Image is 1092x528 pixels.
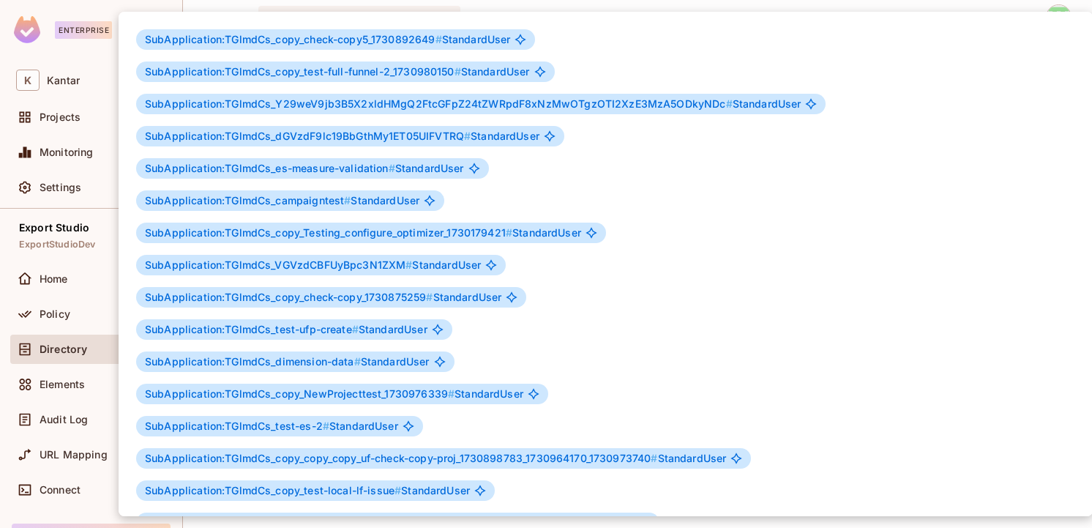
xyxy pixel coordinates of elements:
[145,65,461,78] span: SubApplication:TGlmdCs_copy_test-full-funnel-2_1730980150
[145,227,581,239] span: StandardUser
[145,98,801,110] span: StandardUser
[344,194,351,207] span: #
[145,226,512,239] span: SubApplication:TGlmdCs_copy_Testing_configure_optimizer_1730179421
[352,323,359,335] span: #
[448,387,455,400] span: #
[464,130,471,142] span: #
[145,452,658,464] span: SubApplication:TGlmdCs_copy_copy_copy_uf-check-copy-proj_1730898783_1730964170_1730973740
[145,259,412,271] span: SubApplication:TGlmdCs_VGVzdCBFUyBpc3N1ZXM
[145,420,398,432] span: StandardUser
[145,163,464,174] span: StandardUser
[405,259,412,271] span: #
[394,484,401,497] span: #
[506,226,512,239] span: #
[455,65,461,78] span: #
[145,66,530,78] span: StandardUser
[145,130,471,142] span: SubApplication:TGlmdCs_dGVzdF9lc19BbGthMy1ET05UIFVTRQ
[145,291,501,303] span: StandardUser
[389,162,395,174] span: #
[145,453,726,464] span: StandardUser
[145,388,523,400] span: StandardUser
[145,130,539,142] span: StandardUser
[145,356,430,368] span: StandardUser
[145,291,433,303] span: SubApplication:TGlmdCs_copy_check-copy_1730875259
[145,194,351,207] span: SubApplication:TGlmdCs_campaigntest
[145,420,329,432] span: SubApplication:TGlmdCs_test-es-2
[145,33,442,45] span: SubApplication:TGlmdCs_copy_check-copy5_1730892649
[145,34,510,45] span: StandardUser
[354,355,361,368] span: #
[145,484,401,497] span: SubApplication:TGlmdCs_copy_test-local-lf-issue
[435,33,442,45] span: #
[145,323,359,335] span: SubApplication:TGlmdCs_test-ufp-create
[145,97,733,110] span: SubApplication:TGlmdCs_Y29weV9jb3B5X2xldHMgQ2FtcGFpZ24tZWRpdF8xNzMwOTgzOTI2XzE3MzA5ODkyNDc
[145,355,361,368] span: SubApplication:TGlmdCs_dimension-data
[651,452,657,464] span: #
[145,259,481,271] span: StandardUser
[145,324,427,335] span: StandardUser
[145,195,419,207] span: StandardUser
[145,162,395,174] span: SubApplication:TGlmdCs_es-measure-validation
[145,485,470,497] span: StandardUser
[726,97,733,110] span: #
[426,291,433,303] span: #
[323,420,329,432] span: #
[145,387,455,400] span: SubApplication:TGlmdCs_copy_NewProjecttest_1730976339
